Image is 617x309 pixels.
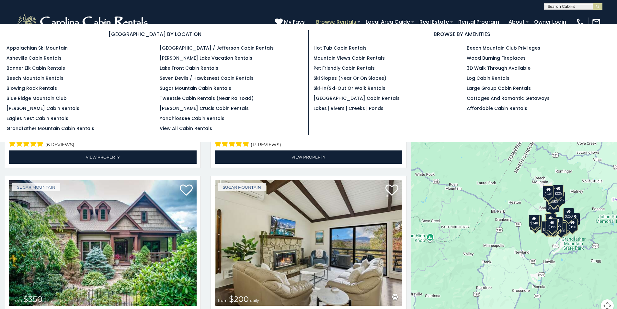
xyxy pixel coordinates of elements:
a: Sugar Mountain [12,183,60,191]
a: Blowing Rock Rentals [6,85,57,91]
a: Hot Tub Cabin Rentals [314,45,367,51]
a: Affordable Cabin Rentals [467,105,527,112]
a: Mountain Views Cabin Rentals [314,55,385,61]
a: Grandfather Mountain Cabin Rentals [6,125,94,132]
span: (6 reviews) [45,140,74,149]
a: 3D Walk Through Available [467,65,531,71]
a: [PERSON_NAME] Crucis Cabin Rentals [160,105,249,112]
a: Blue Ridge Mountain Club [6,95,67,101]
div: $190 [545,213,556,226]
a: My Favs [275,18,306,26]
a: [PERSON_NAME] Cabin Rentals [6,105,79,112]
span: from [218,298,228,303]
a: Wood Burning Fireplaces [467,55,526,61]
div: $225 [553,185,564,197]
a: Tweetsie Cabin Rentals (Near Railroad) [160,95,254,101]
span: My Favs [284,18,305,26]
a: Asheville Cabin Rentals [6,55,62,61]
a: Sugar Mountain [218,183,266,191]
a: Beech Mountain Club Privileges [467,45,540,51]
h3: BROWSE BY AMENITIES [314,30,611,38]
span: daily [250,298,259,303]
a: Lakes | Rivers | Creeks | Ponds [314,105,383,112]
a: Cottages and Romantic Getaways [467,95,550,101]
a: Ski Slopes (Near or On Slopes) [314,75,386,81]
img: White-1-2.png [16,12,151,32]
h3: [GEOGRAPHIC_DATA] BY LOCATION [6,30,303,38]
a: Add to favorites [385,184,398,197]
a: Appalachian Ski Mountain [6,45,68,51]
span: (13 reviews) [251,140,281,149]
a: [GEOGRAPHIC_DATA] Cabin Rentals [314,95,400,101]
span: from [12,298,22,303]
a: [PERSON_NAME] Lake Vacation Rentals [160,55,252,61]
div: $250 [563,208,574,220]
div: $195 [547,219,558,231]
img: Sweet Dreams Are Made Of Skis [215,180,402,306]
div: $240 [543,185,554,198]
div: $200 [552,217,563,229]
span: daily [44,298,53,303]
a: About [505,16,528,28]
a: Banner Elk Cabin Rentals [6,65,65,71]
div: $190 [567,219,578,231]
a: Pet Friendly Cabin Rentals [314,65,375,71]
a: Local Area Guide [362,16,413,28]
a: Owner Login [531,16,569,28]
a: [GEOGRAPHIC_DATA] / Jefferson Cabin Rentals [160,45,274,51]
a: View All Cabin Rentals [160,125,212,132]
a: Yonahlossee Cabin Rentals [160,115,224,122]
a: Large Group Cabin Rentals [467,85,531,91]
a: Real Estate [416,16,452,28]
div: $240 [529,215,540,227]
img: Birds Nest On Sugar Mountain [9,180,197,306]
a: Eagles Nest Cabin Rentals [6,115,68,122]
div: $195 [559,220,570,233]
a: View Property [215,150,402,164]
a: Rental Program [455,16,502,28]
a: Add to favorites [180,184,193,197]
a: Sweet Dreams Are Made Of Skis from $200 daily [215,180,402,306]
div: $375 [545,220,556,233]
div: $1,095 [546,200,560,212]
a: Log Cabin Rentals [467,75,509,81]
a: Seven Devils / Hawksnest Cabin Rentals [160,75,254,81]
img: mail-regular-white.png [592,18,601,27]
div: $125 [554,192,565,204]
div: $155 [569,213,580,225]
div: $300 [545,214,556,226]
img: phone-regular-white.png [576,18,585,27]
a: View Property [9,150,197,164]
a: Birds Nest On Sugar Mountain from $350 daily [9,180,197,306]
a: Lake Front Cabin Rentals [160,65,218,71]
div: $375 [542,221,553,233]
a: Beech Mountain Rentals [6,75,63,81]
span: $350 [23,294,42,304]
a: Sugar Mountain Cabin Rentals [160,85,231,91]
a: Browse Rentals [313,16,360,28]
a: Ski-in/Ski-Out or Walk Rentals [314,85,385,91]
span: $200 [229,294,249,304]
